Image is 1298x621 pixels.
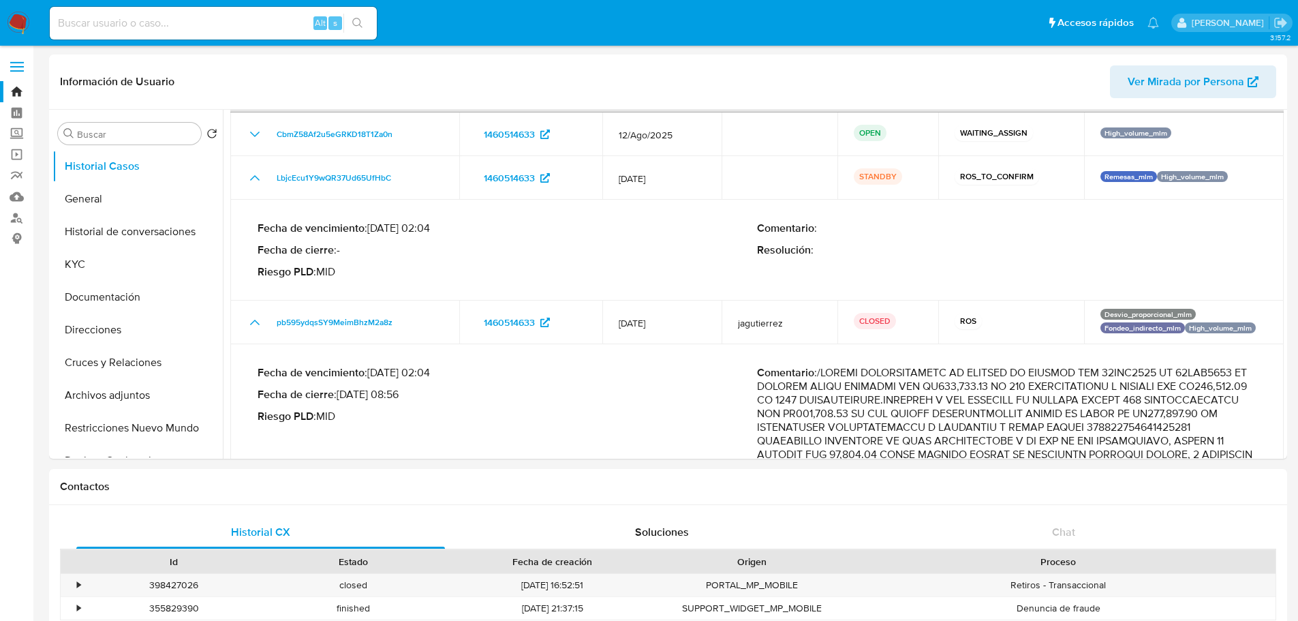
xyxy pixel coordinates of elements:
[343,14,371,33] button: search-icon
[231,524,290,540] span: Historial CX
[52,281,223,314] button: Documentación
[1192,16,1269,29] p: erika.juarez@mercadolibre.com.mx
[1273,16,1288,30] a: Salir
[50,14,377,32] input: Buscar usuario o caso...
[443,597,662,620] div: [DATE] 21:37:15
[443,574,662,596] div: [DATE] 16:52:51
[333,16,337,29] span: s
[52,379,223,412] button: Archivos adjuntos
[63,128,74,139] button: Buscar
[841,574,1276,596] div: Retiros - Transaccional
[60,480,1276,494] h1: Contactos
[52,314,223,346] button: Direcciones
[264,574,443,596] div: closed
[52,412,223,444] button: Restricciones Nuevo Mundo
[52,215,223,248] button: Historial de conversaciones
[84,597,264,620] div: 355829390
[1052,524,1075,540] span: Chat
[52,444,223,477] button: Devices Geolocation
[77,579,80,592] div: •
[94,555,254,569] div: Id
[52,248,223,281] button: KYC
[672,555,832,569] div: Origen
[635,524,689,540] span: Soluciones
[77,602,80,615] div: •
[264,597,443,620] div: finished
[452,555,653,569] div: Fecha de creación
[1057,16,1134,30] span: Accesos rápidos
[77,128,196,140] input: Buscar
[52,150,223,183] button: Historial Casos
[1147,17,1159,29] a: Notificaciones
[662,574,841,596] div: PORTAL_MP_MOBILE
[1128,65,1244,98] span: Ver Mirada por Persona
[851,555,1266,569] div: Proceso
[273,555,433,569] div: Estado
[662,597,841,620] div: SUPPORT_WIDGET_MP_MOBILE
[841,597,1276,620] div: Denuncia de fraude
[52,183,223,215] button: General
[60,75,174,89] h1: Información de Usuario
[1110,65,1276,98] button: Ver Mirada por Persona
[52,346,223,379] button: Cruces y Relaciones
[206,128,217,143] button: Volver al orden por defecto
[84,574,264,596] div: 398427026
[315,16,326,29] span: Alt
